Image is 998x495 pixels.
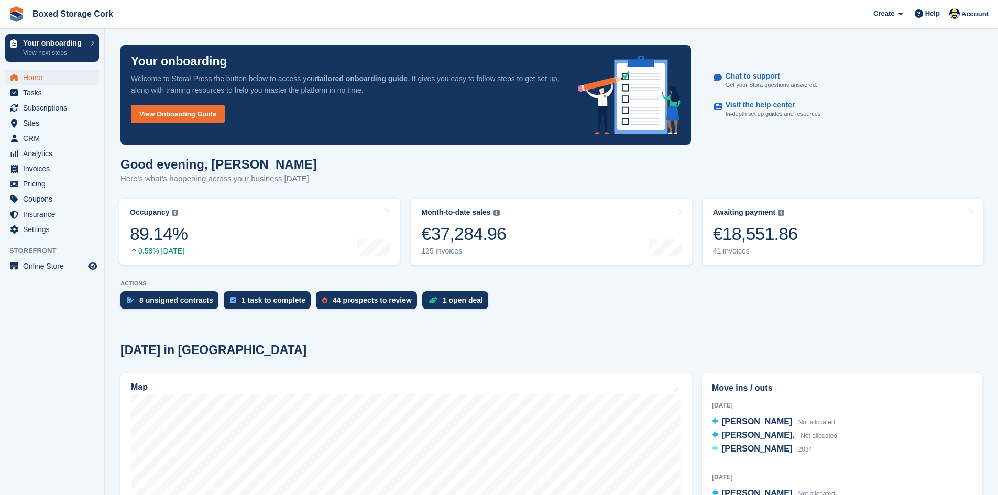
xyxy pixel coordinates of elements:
div: [DATE] [712,401,972,410]
div: 89.14% [130,223,188,245]
span: 2034 [798,446,813,453]
span: Not allocated [798,419,835,426]
a: 44 prospects to review [316,291,422,314]
span: Subscriptions [23,101,86,115]
p: Get your Stora questions answered. [726,81,817,90]
a: Chat to support Get your Stora questions answered. [714,67,972,95]
span: [PERSON_NAME]. [722,431,795,439]
p: Here's what's happening across your business [DATE] [120,173,317,185]
p: ACTIONS [120,280,982,287]
span: Tasks [23,85,86,100]
a: menu [5,177,99,191]
a: [PERSON_NAME] Not allocated [712,415,835,429]
div: Month-to-date sales [421,208,490,217]
a: 8 unsigned contracts [120,291,224,314]
p: View next steps [23,48,85,58]
div: Occupancy [130,208,169,217]
div: [DATE] [712,472,972,482]
span: CRM [23,131,86,146]
a: menu [5,192,99,206]
div: 1 task to complete [242,296,305,304]
a: [PERSON_NAME]. Not allocated [712,429,837,443]
a: Your onboarding View next steps [5,34,99,62]
span: Home [23,70,86,85]
h2: Move ins / outs [712,382,972,394]
span: Insurance [23,207,86,222]
div: 125 invoices [421,247,506,256]
a: menu [5,146,99,161]
div: €37,284.96 [421,223,506,245]
p: Your onboarding [131,56,227,68]
span: Coupons [23,192,86,206]
a: Boxed Storage Cork [28,5,117,23]
span: Create [873,8,894,19]
span: Invoices [23,161,86,176]
p: Visit the help center [726,101,814,109]
a: menu [5,161,99,176]
a: 1 open deal [422,291,493,314]
p: Welcome to Stora! Press the button below to access your . It gives you easy to follow steps to ge... [131,73,561,96]
a: Visit the help center In-depth set up guides and resources. [714,95,972,124]
span: Sites [23,116,86,130]
a: menu [5,116,99,130]
img: task-75834270c22a3079a89374b754ae025e5fb1db73e45f91037f5363f120a921f8.svg [230,297,236,303]
img: prospect-51fa495bee0391a8d652442698ab0144808aea92771e9ea1ae160a38d050c398.svg [322,297,327,303]
span: [PERSON_NAME] [722,444,792,453]
h2: [DATE] in [GEOGRAPHIC_DATA] [120,343,306,357]
img: deal-1b604bf984904fb50ccaf53a9ad4b4a5d6e5aea283cecdc64d6e3604feb123c2.svg [429,296,437,304]
a: Preview store [86,260,99,272]
a: menu [5,131,99,146]
img: onboarding-info-6c161a55d2c0e0a8cae90662b2fe09162a5109e8cc188191df67fb4f79e88e88.svg [578,56,681,134]
a: menu [5,259,99,273]
p: Your onboarding [23,39,85,47]
a: [PERSON_NAME] 2034 [712,443,812,456]
span: Not allocated [800,432,837,439]
h2: Map [131,382,148,392]
img: icon-info-grey-7440780725fd019a000dd9b08b2336e03edf1995a4989e88bcd33f0948082b44.svg [778,210,784,216]
div: 44 prospects to review [333,296,412,304]
img: icon-info-grey-7440780725fd019a000dd9b08b2336e03edf1995a4989e88bcd33f0948082b44.svg [493,210,500,216]
div: 41 invoices [713,247,798,256]
a: menu [5,70,99,85]
span: Pricing [23,177,86,191]
img: Vincent [949,8,960,19]
div: €18,551.86 [713,223,798,245]
p: In-depth set up guides and resources. [726,109,822,118]
img: stora-icon-8386f47178a22dfd0bd8f6a31ec36ba5ce8667c1dd55bd0f319d3a0aa187defe.svg [8,6,24,22]
div: 1 open deal [443,296,483,304]
div: Awaiting payment [713,208,776,217]
a: menu [5,207,99,222]
a: View Onboarding Guide [131,105,225,123]
a: 1 task to complete [224,291,316,314]
img: contract_signature_icon-13c848040528278c33f63329250d36e43548de30e8caae1d1a13099fd9432cc5.svg [127,297,134,303]
span: Online Store [23,259,86,273]
div: 8 unsigned contracts [139,296,213,304]
div: 0.58% [DATE] [130,247,188,256]
a: menu [5,85,99,100]
p: Chat to support [726,72,809,81]
a: Month-to-date sales €37,284.96 125 invoices [411,199,692,265]
a: Awaiting payment €18,551.86 41 invoices [703,199,983,265]
h1: Good evening, [PERSON_NAME] [120,157,317,171]
span: Storefront [9,246,104,256]
a: menu [5,101,99,115]
a: menu [5,222,99,237]
a: Occupancy 89.14% 0.58% [DATE] [119,199,400,265]
span: Analytics [23,146,86,161]
img: icon-info-grey-7440780725fd019a000dd9b08b2336e03edf1995a4989e88bcd33f0948082b44.svg [172,210,178,216]
span: Account [961,9,989,19]
span: [PERSON_NAME] [722,417,792,426]
span: Help [925,8,940,19]
span: Settings [23,222,86,237]
strong: tailored onboarding guide [317,74,408,83]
